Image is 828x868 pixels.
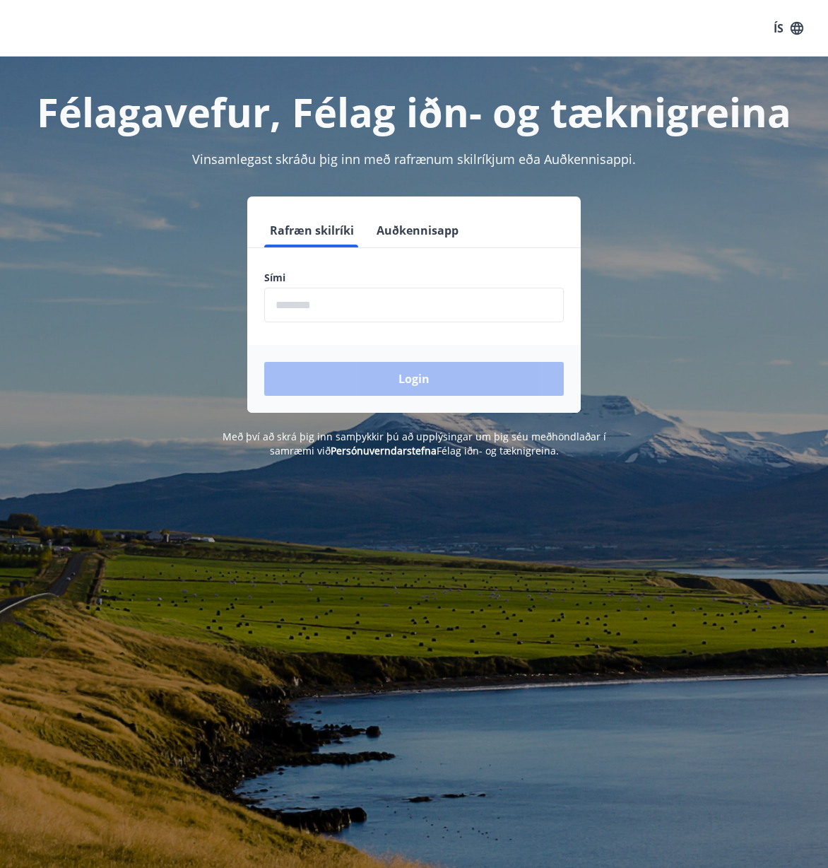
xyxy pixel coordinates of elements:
a: Persónuverndarstefna [331,444,437,457]
label: Sími [264,271,564,285]
h1: Félagavefur, Félag iðn- og tæknigreina [17,85,811,139]
span: Með því að skrá þig inn samþykkir þú að upplýsingar um þig séu meðhöndlaðar í samræmi við Félag i... [223,430,606,457]
button: Auðkennisapp [371,213,464,247]
span: Vinsamlegast skráðu þig inn með rafrænum skilríkjum eða Auðkennisappi. [192,151,636,168]
button: ÍS [766,16,811,41]
button: Rafræn skilríki [264,213,360,247]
